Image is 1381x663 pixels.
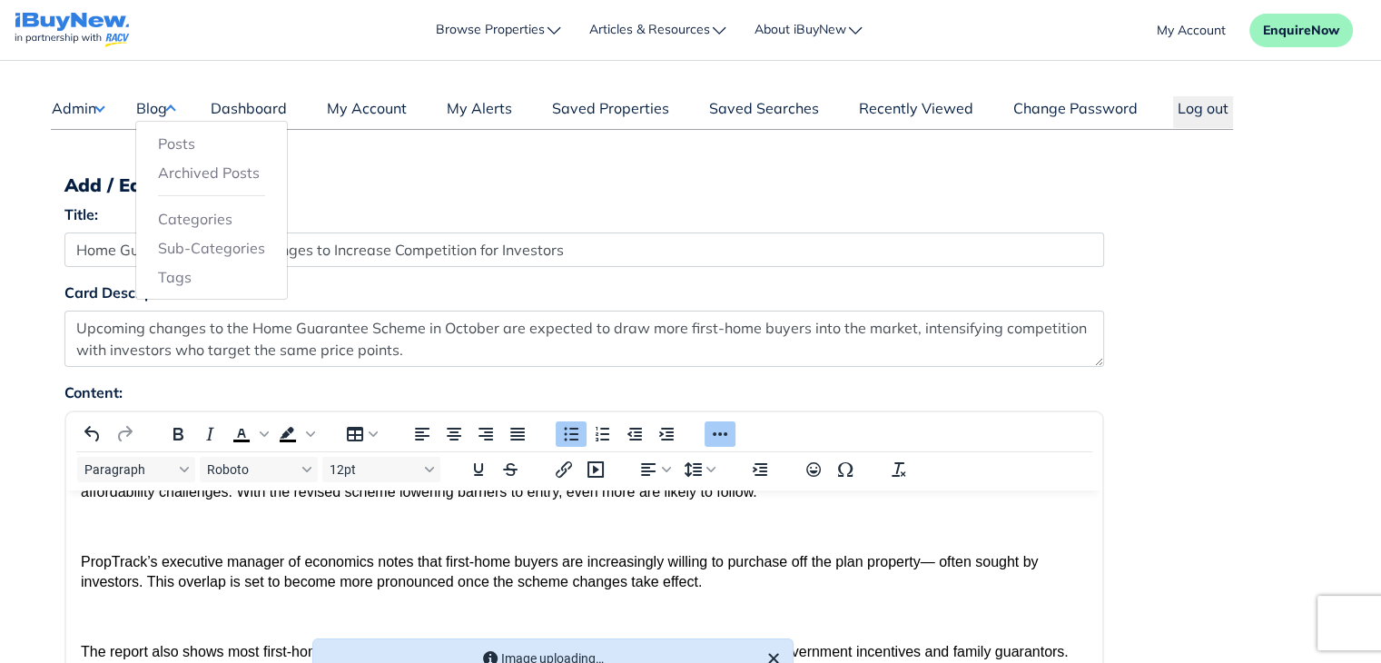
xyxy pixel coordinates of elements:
[15,479,988,514] strong: ongoing confidence in property as a wealth-building asset
[158,133,265,154] a: Posts
[257,421,271,447] button: Text color menu
[200,457,318,482] button: Font Roboto
[64,205,98,223] strong: Title:
[64,383,123,401] strong: Content:
[745,457,775,482] button: Increase indent
[439,421,469,447] button: Align center
[1311,22,1339,38] span: Now
[1009,97,1142,128] a: Change Password
[502,421,533,447] button: Justify
[15,242,1021,262] p: For investors, this could mean:
[77,457,195,482] button: Block Paragraph
[651,421,682,447] button: Increase indent
[547,97,674,128] a: Saved Properties
[109,421,140,447] button: Redo
[15,8,130,53] a: navigations
[340,421,384,447] button: Table
[587,421,618,447] button: Numbered list
[330,462,419,477] span: 12pt
[705,97,824,128] a: Saved Searches
[15,62,1021,103] p: PropTrack’s executive manager of economics notes that first-home buyers are increasingly willing ...
[158,162,265,183] a: Archived Posts
[442,97,517,128] a: My Alerts
[158,266,265,288] a: Tags
[51,333,251,349] strong: Reduced availability of stock
[634,457,677,482] button: Alignment left
[51,387,1021,428] p: , supporting long-term capital growth prospects.
[158,208,265,230] a: Categories
[272,421,303,447] button: Background color Black
[322,97,411,128] a: My Account
[580,457,611,482] button: Insert/edit media
[470,421,501,447] button: Align right
[678,457,722,482] button: Line height
[548,457,579,482] button: Insert/edit link
[495,457,526,482] button: Strikethrough
[15,589,992,605] strong: Now is the time to move with confidence. to discuss your investment strategy and secure your next...
[1157,21,1226,40] a: account
[883,457,914,482] button: Clear formatting
[798,457,829,482] button: Emojis
[194,421,225,447] button: Italic
[163,421,193,447] button: Bold
[135,96,175,120] button: Blog
[705,421,735,447] button: Reveal or hide additional toolbar items
[206,97,291,128] a: Dashboard
[463,457,494,482] button: Underline
[299,589,375,605] a: Book a call
[51,96,104,120] button: Admin
[619,421,650,447] button: Decrease indent
[15,477,1021,538] p: While tighter margins may present challenges in the short term, the influx of new buyers signals ...
[84,462,173,477] span: Paragraph
[51,276,1021,317] p: in the sub-$750,000 bracket.
[64,283,183,302] strong: Card Description:
[51,278,309,293] strong: Increased upward pressure on prices
[1173,96,1233,128] button: Log out
[226,421,257,447] button: Text color Black
[854,97,978,128] a: Recently Viewed
[64,173,1317,196] h3: Add / Edit Posts:
[51,389,225,404] strong: Stronger demand signals
[1249,14,1353,47] button: EnquireNow
[15,13,130,48] img: logo
[15,152,1021,193] p: The report also shows most first-home buyers are purchasing with less than a 20% deposit, often r...
[830,457,861,482] button: Special character
[51,331,1021,372] p: as first-home buyers compete for the same properties.
[64,233,1104,267] input: 255 characters maximum
[322,457,440,482] button: Font size 12pt
[407,421,438,447] button: Align left
[303,421,318,447] button: Background color menu
[77,421,108,447] button: Undo
[158,237,265,259] a: Sub-Categories
[207,462,296,477] span: Roboto
[556,421,587,447] button: Bullet list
